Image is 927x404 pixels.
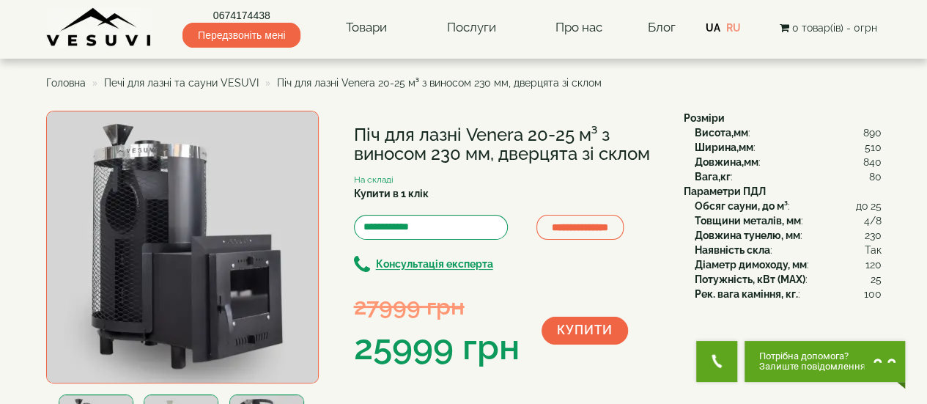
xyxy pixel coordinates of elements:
[695,287,882,301] div: :
[695,259,807,271] b: Діаметр димоходу, мм
[331,11,402,45] a: Товари
[695,215,801,227] b: Товщини металів, мм
[354,175,394,185] small: На складі
[695,257,882,272] div: :
[695,273,805,285] b: Потужність, кВт (MAX)
[759,361,865,372] span: Залиште повідомлення
[376,259,493,271] b: Консультація експерта
[856,199,882,213] span: до 25
[695,127,748,139] b: Висота,мм
[432,11,510,45] a: Послуги
[791,22,876,34] span: 0 товар(ів) - 0грн
[647,20,675,34] a: Блог
[696,341,737,382] button: Get Call button
[869,169,882,184] span: 80
[695,272,882,287] div: :
[542,317,628,345] button: Купити
[695,243,882,257] div: :
[695,199,882,213] div: :
[695,200,788,212] b: Обсяг сауни, до м³
[46,111,319,383] img: Піч для лазні Venera 20-25 м³ з виносом 230 мм, дверцята зі склом
[759,351,865,361] span: Потрібна допомога?
[695,155,882,169] div: :
[695,244,770,256] b: Наявність скла
[745,341,905,382] button: Chat button
[726,22,741,34] a: RU
[706,22,720,34] a: UA
[695,229,800,241] b: Довжина тунелю, мм
[46,7,152,48] img: Завод VESUVI
[865,140,882,155] span: 510
[695,228,882,243] div: :
[865,257,882,272] span: 120
[182,8,300,23] a: 0674174438
[695,288,798,300] b: Рек. вага каміння, кг.
[871,272,882,287] span: 25
[684,112,725,124] b: Розміри
[695,171,731,183] b: Вага,кг
[863,155,882,169] span: 840
[865,243,882,257] span: Так
[354,323,520,372] div: 25999 грн
[354,186,429,201] label: Купити в 1 клік
[182,23,300,48] span: Передзвоніть мені
[277,77,602,89] span: Піч для лазні Venera 20-25 м³ з виносом 230 мм, дверцята зі склом
[695,125,882,140] div: :
[541,11,617,45] a: Про нас
[695,140,882,155] div: :
[775,20,881,36] button: 0 товар(ів) - 0грн
[695,213,882,228] div: :
[104,77,259,89] a: Печі для лазні та сауни VESUVI
[354,125,662,164] h1: Піч для лазні Venera 20-25 м³ з виносом 230 мм, дверцята зі склом
[684,186,766,197] b: Параметри ПДЛ
[695,142,753,153] b: Ширина,мм
[865,228,882,243] span: 230
[695,156,758,168] b: Довжина,мм
[864,213,882,228] span: 4/8
[354,290,520,323] div: 27999 грн
[46,77,86,89] a: Головна
[695,169,882,184] div: :
[863,125,882,140] span: 890
[864,287,882,301] span: 100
